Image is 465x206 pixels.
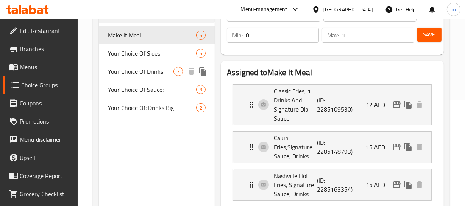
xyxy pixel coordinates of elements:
span: m [451,5,456,14]
a: Promotions [3,112,78,130]
a: Grocery Checklist [3,185,78,203]
li: Expand [227,166,438,204]
span: Grocery Checklist [20,189,72,198]
span: Your Choice Of Drinks [108,67,173,76]
span: Make It Meal [108,31,196,40]
span: Menus [20,62,72,71]
p: Min: [232,31,243,40]
div: Your Choice Of Drinks7deleteduplicate [99,62,215,81]
div: Choices [173,67,183,76]
div: Choices [196,31,206,40]
div: [GEOGRAPHIC_DATA] [323,5,373,14]
p: (ID: 2285109530) [317,96,346,114]
div: Choices [196,49,206,58]
span: Menu disclaimer [20,135,72,144]
p: Nashville Hot Fries, Signature Sauce, Drinks [274,171,317,198]
div: Choices [196,103,206,112]
div: Expand [233,132,431,163]
div: Choices [196,85,206,94]
div: Expand [233,169,431,200]
p: 12 AED [366,100,391,109]
p: Classic Fries, 1 Drinks And Signature Dip Sauce [274,87,317,123]
span: Coupons [20,99,72,108]
a: Branches [3,40,78,58]
p: Cajun Fries,Signature Sauce, Drinks [274,133,317,161]
span: 9 [197,86,205,93]
div: Your Choice Of Sauce:9 [99,81,215,99]
button: delete [414,179,425,191]
p: 15 AED [366,142,391,152]
button: duplicate [403,99,414,110]
span: 5 [197,50,205,57]
li: Expand [227,81,438,128]
span: 7 [174,68,183,75]
span: Save [423,30,435,39]
span: 5 [197,32,205,39]
a: Upsell [3,149,78,167]
button: edit [391,99,403,110]
a: Coverage Report [3,167,78,185]
span: Your Choice Of Sauce: [108,85,196,94]
p: Max: [327,31,339,40]
li: Expand [227,128,438,166]
p: 15 AED [366,180,391,189]
span: Choice Groups [21,81,72,90]
div: Menu-management [241,5,287,14]
button: duplicate [197,66,209,77]
span: Your Choice Of: Drinks Big [108,103,196,112]
button: delete [414,99,425,110]
span: Edit Restaurant [20,26,72,35]
div: Make It Meal5 [99,26,215,44]
span: Promotions [20,117,72,126]
span: Branches [20,44,72,53]
button: delete [414,141,425,153]
a: Edit Restaurant [3,22,78,40]
a: Choice Groups [3,76,78,94]
div: Your Choice Of: Drinks Big2 [99,99,215,117]
span: Upsell [20,153,72,162]
a: Menus [3,58,78,76]
button: Save [417,28,442,42]
span: Your Choice Of Sides [108,49,196,58]
p: (ID: 2285148793) [317,138,346,156]
span: 2 [197,104,205,112]
button: duplicate [403,179,414,191]
p: (ID: 2285163354) [317,176,346,194]
span: Coverage Report [20,171,72,180]
div: Expand [233,85,431,125]
a: Menu disclaimer [3,130,78,149]
button: delete [186,66,197,77]
h2: Assigned to Make It Meal [227,67,438,78]
button: edit [391,179,403,191]
a: Coupons [3,94,78,112]
button: edit [391,141,403,153]
div: Your Choice Of Sides5 [99,44,215,62]
button: duplicate [403,141,414,153]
